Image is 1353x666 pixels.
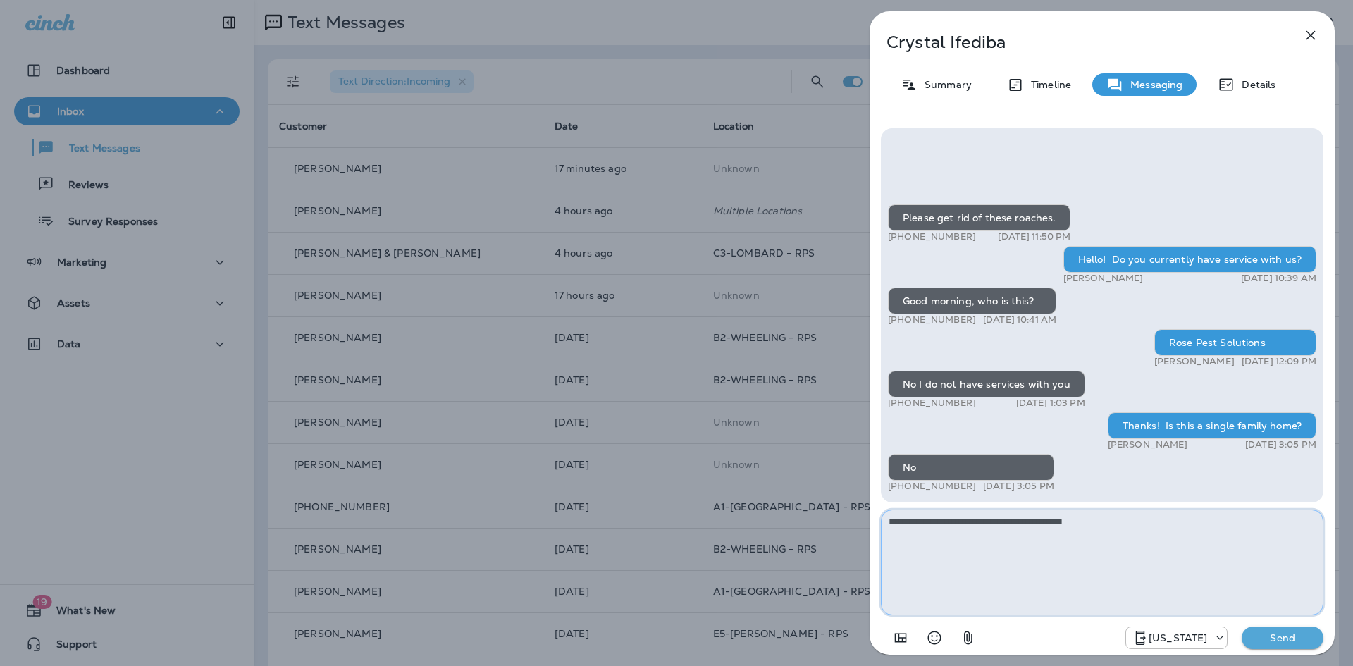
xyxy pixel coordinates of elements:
[1123,79,1182,90] p: Messaging
[983,481,1054,492] p: [DATE] 3:05 PM
[918,79,972,90] p: Summary
[1016,397,1085,409] p: [DATE] 1:03 PM
[888,288,1056,314] div: Good morning, who is this?
[888,481,976,492] p: [PHONE_NUMBER]
[920,624,949,652] button: Select an emoji
[1063,273,1144,284] p: [PERSON_NAME]
[1108,412,1316,439] div: Thanks! Is this a single family home?
[1154,329,1316,356] div: Rose Pest Solutions
[1241,273,1316,284] p: [DATE] 10:39 AM
[1063,246,1316,273] div: Hello! Do you currently have service with us?
[1126,629,1227,646] div: +1 (502) 354-4022
[888,397,976,409] p: [PHONE_NUMBER]
[1235,79,1275,90] p: Details
[998,231,1070,242] p: [DATE] 11:50 PM
[888,371,1085,397] div: No I do not have services with you
[1242,356,1316,367] p: [DATE] 12:09 PM
[1108,439,1188,450] p: [PERSON_NAME]
[1245,439,1316,450] p: [DATE] 3:05 PM
[888,231,976,242] p: [PHONE_NUMBER]
[888,454,1054,481] div: No
[1024,79,1071,90] p: Timeline
[1253,631,1312,644] p: Send
[983,314,1056,326] p: [DATE] 10:41 AM
[1242,627,1323,649] button: Send
[886,624,915,652] button: Add in a premade template
[888,204,1070,231] div: Please get rid of these roaches.
[886,32,1271,52] p: Crystal Ifediba
[1149,632,1207,643] p: [US_STATE]
[1154,356,1235,367] p: [PERSON_NAME]
[888,314,976,326] p: [PHONE_NUMBER]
